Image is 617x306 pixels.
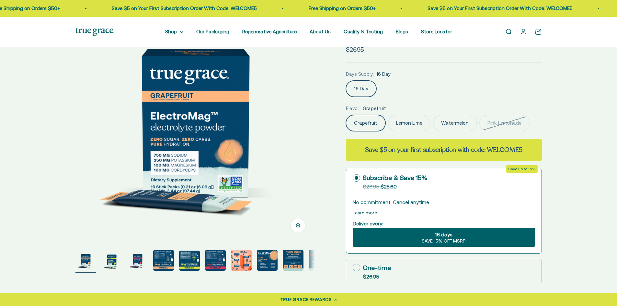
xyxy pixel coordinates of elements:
summary: Shop [165,28,183,36]
button: Go to item 4 [153,250,174,273]
button: Go to item 10 [309,250,329,273]
legend: Flavor: [346,105,360,112]
button: Go to item 7 [231,250,252,273]
a: Store Locator [421,29,452,34]
span: Grapefruit [363,105,386,112]
p: Save $5 on Your First Subscription Order With Code: WELCOME5 [362,5,507,12]
strong: Save $5 on your first subscription with code: WELCOME5 [365,145,522,154]
img: ElectroMag™ [75,3,315,242]
img: ElectroMag™ [205,250,226,271]
img: ElectroMag™ [101,250,122,271]
button: Go to item 9 [283,250,303,273]
button: Go to item 3 [127,250,148,273]
img: ElectroMag™ [179,251,200,271]
img: ElectroMag™ [309,250,329,271]
button: Go to item 1 [75,250,96,273]
a: Blogs [396,29,408,34]
img: ElectroMag™ [127,250,148,271]
img: Everyone needs true hydration. From your extreme athletes to you weekend warriors, ElectroMag giv... [283,250,303,271]
button: Go to item 5 [179,251,200,273]
a: About Us [310,29,331,34]
a: Our Packaging [196,29,229,34]
button: Go to item 6 [205,250,226,273]
sale-price: $26.95 [346,45,364,54]
img: Rapid Hydration For: - Exercise endurance* - Stress support* - Electrolyte replenishment* - Muscl... [257,250,278,271]
img: ElectroMag™ [75,250,96,271]
p: Save $5 on Your First Subscription Order With Code: WELCOME5 [46,5,191,12]
button: Go to item 8 [257,250,278,273]
a: Free Shipping on Orders $50+ [243,6,310,11]
img: 750 mg sodium for fluid balance and cellular communication.* 250 mg potassium supports blood pres... [153,250,174,271]
img: Magnesium for heart health and stress support* Chloride to support pH balance and oxygen flow* So... [231,250,252,271]
span: 16 Day [376,70,391,78]
legend: Days Supply: [346,70,374,78]
div: TRUE GRACE REWARDS [280,296,332,303]
button: Go to item 2 [101,250,122,273]
label: Quantity: [346,291,367,299]
a: Regenerative Agriculture [242,29,297,34]
a: Quality & Testing [344,29,383,34]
